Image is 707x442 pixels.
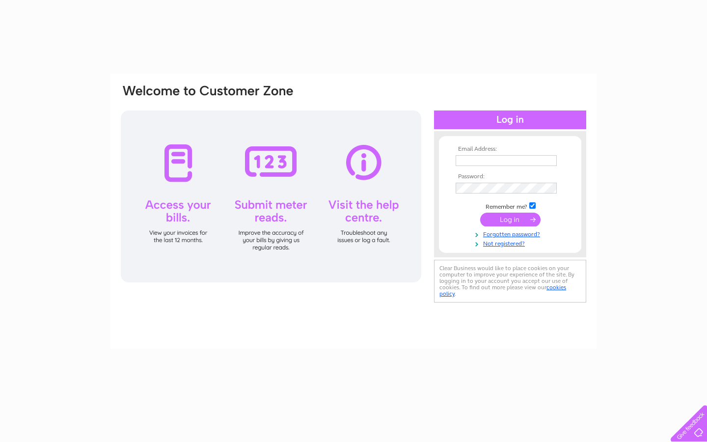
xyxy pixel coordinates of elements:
[453,201,567,211] td: Remember me?
[480,213,541,226] input: Submit
[453,146,567,153] th: Email Address:
[453,173,567,180] th: Password:
[434,260,586,303] div: Clear Business would like to place cookies on your computer to improve your experience of the sit...
[456,238,567,248] a: Not registered?
[456,229,567,238] a: Forgotten password?
[439,284,566,297] a: cookies policy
